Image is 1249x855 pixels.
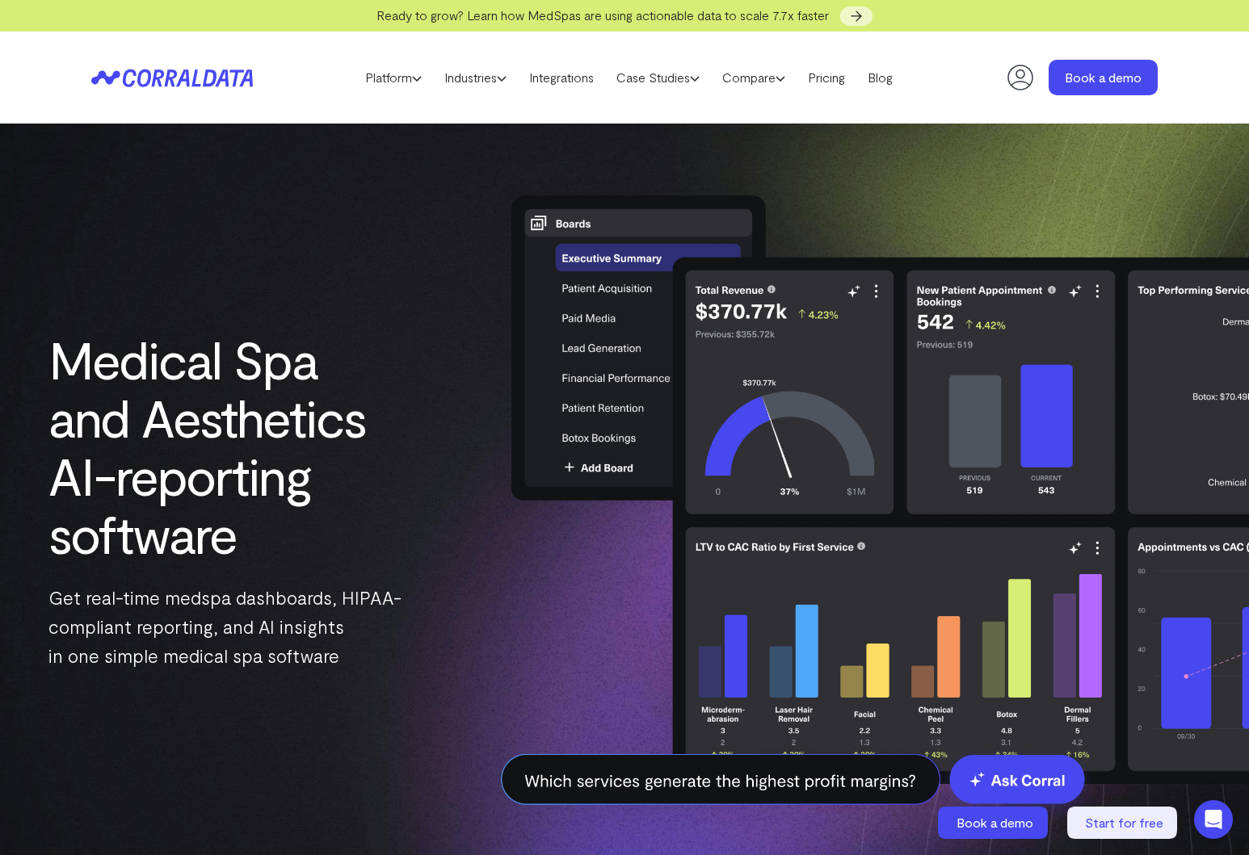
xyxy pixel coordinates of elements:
a: Pricing [797,65,856,90]
a: Case Studies [605,65,711,90]
a: Integrations [518,65,605,90]
p: Get real-time medspa dashboards, HIPAA-compliant reporting, and AI insights in one simple medical... [48,583,402,670]
div: Open Intercom Messenger [1194,800,1233,839]
a: Book a demo [1049,60,1158,95]
span: Ready to grow? Learn how MedSpas are using actionable data to scale 7.7x faster [376,7,829,23]
a: Platform [354,65,433,90]
a: Blog [856,65,904,90]
a: Book a demo [938,807,1051,839]
span: Book a demo [957,815,1033,830]
span: Start for free [1085,815,1163,830]
h1: Medical Spa and Aesthetics AI-reporting software [48,330,402,563]
a: Compare [711,65,797,90]
a: Industries [433,65,518,90]
a: Start for free [1067,807,1180,839]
